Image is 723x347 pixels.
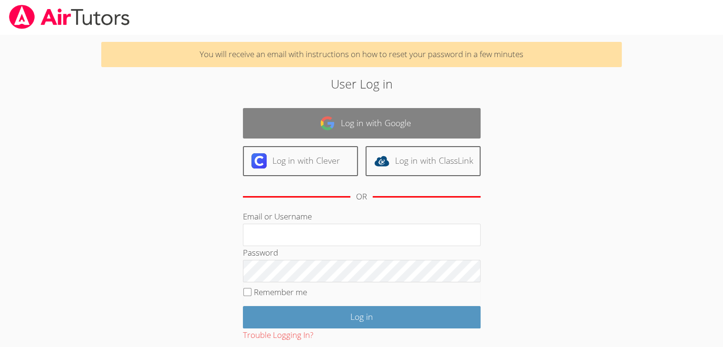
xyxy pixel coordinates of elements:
label: Remember me [254,287,307,297]
h2: User Log in [166,75,557,93]
a: Log in with ClassLink [366,146,481,176]
img: clever-logo-6eab21bc6e7a338710f1a6ff85c0baf02591cd810cc4098c63d3a4b26e2feb20.svg [251,153,267,169]
p: You will receive an email with instructions on how to reset your password in a few minutes [101,42,622,67]
label: Password [243,247,278,258]
a: Log in with Clever [243,146,358,176]
label: Email or Username [243,211,312,222]
div: OR [356,190,367,204]
input: Log in [243,306,481,328]
img: google-logo-50288ca7cdecda66e5e0955fdab243c47b7ad437acaf1139b6f446037453330a.svg [320,116,335,131]
a: Log in with Google [243,108,481,138]
img: airtutors_banner-c4298cdbf04f3fff15de1276eac7730deb9818008684d7c2e4769d2f7ddbe033.png [8,5,131,29]
img: classlink-logo-d6bb404cc1216ec64c9a2012d9dc4662098be43eaf13dc465df04b49fa7ab582.svg [374,153,389,169]
button: Trouble Logging In? [243,328,313,342]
